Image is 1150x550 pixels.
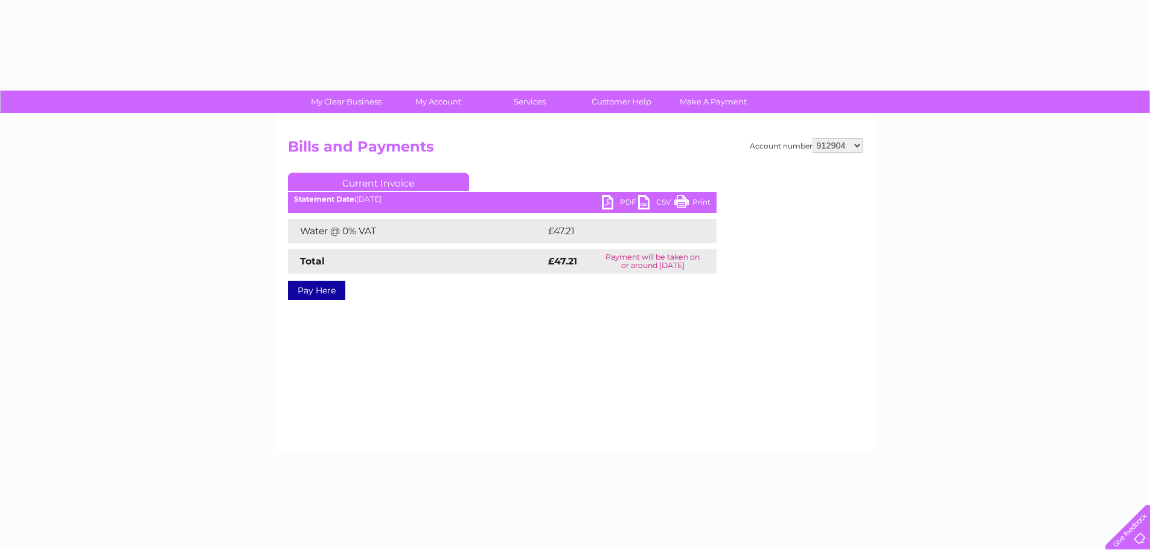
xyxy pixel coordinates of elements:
[288,173,469,191] a: Current Invoice
[300,255,325,267] strong: Total
[480,91,580,113] a: Services
[288,138,863,161] h2: Bills and Payments
[288,195,717,203] div: [DATE]
[548,255,577,267] strong: £47.21
[638,195,674,213] a: CSV
[388,91,488,113] a: My Account
[288,281,345,300] a: Pay Here
[572,91,671,113] a: Customer Help
[602,195,638,213] a: PDF
[750,138,863,153] div: Account number
[545,219,690,243] td: £47.21
[296,91,396,113] a: My Clear Business
[288,219,545,243] td: Water @ 0% VAT
[663,91,763,113] a: Make A Payment
[294,194,356,203] b: Statement Date:
[589,249,716,273] td: Payment will be taken on or around [DATE]
[674,195,711,213] a: Print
